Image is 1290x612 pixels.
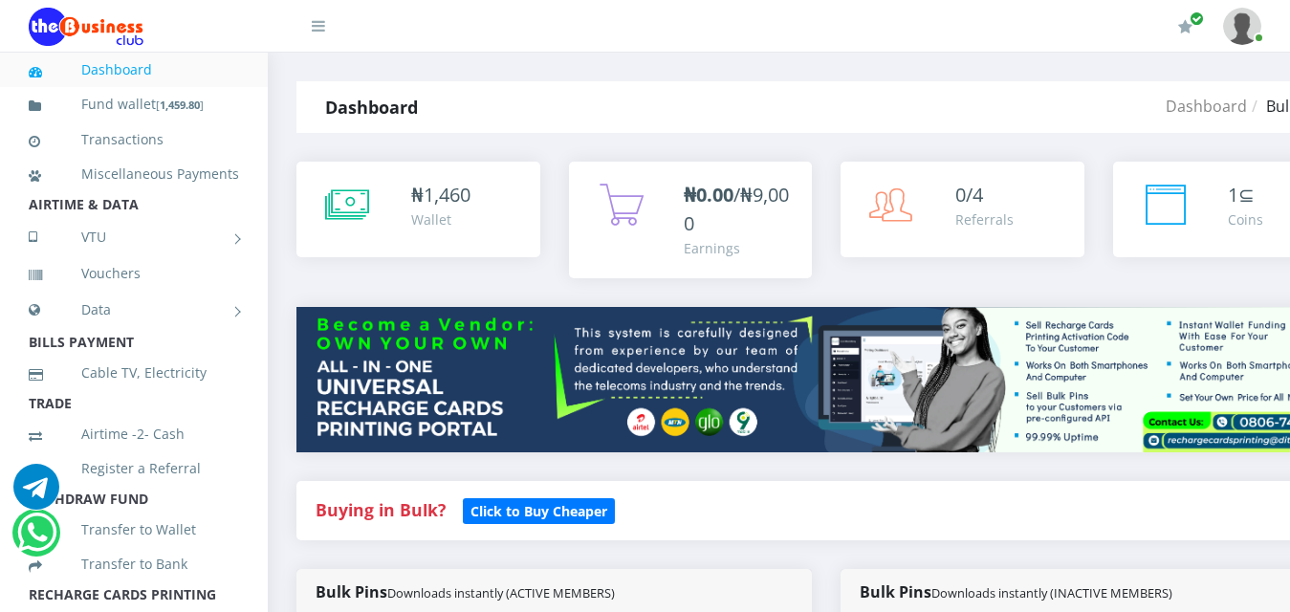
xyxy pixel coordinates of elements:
a: ₦0.00/₦9,000 Earnings [569,162,813,278]
a: Miscellaneous Payments [29,152,239,196]
a: Fund wallet[1,459.80] [29,82,239,127]
a: Cable TV, Electricity [29,351,239,395]
a: Transactions [29,118,239,162]
b: Click to Buy Cheaper [470,502,607,520]
strong: Buying in Bulk? [316,498,446,521]
img: User [1223,8,1261,45]
a: Register a Referral [29,447,239,491]
span: 1 [1228,182,1238,208]
strong: Bulk Pins [860,581,1172,602]
a: Data [29,286,239,334]
a: 0/4 Referrals [841,162,1084,257]
div: Coins [1228,209,1263,229]
a: Chat for support [13,478,59,510]
div: Earnings [684,238,794,258]
a: Dashboard [1166,96,1247,117]
a: VTU [29,213,239,261]
a: Dashboard [29,48,239,92]
small: Downloads instantly (ACTIVE MEMBERS) [387,584,615,601]
b: ₦0.00 [684,182,733,208]
div: Wallet [411,209,470,229]
div: ₦ [411,181,470,209]
span: 0/4 [955,182,983,208]
div: ⊆ [1228,181,1263,209]
span: /₦9,000 [684,182,789,236]
a: Airtime -2- Cash [29,412,239,456]
a: ₦1,460 Wallet [296,162,540,257]
strong: Bulk Pins [316,581,615,602]
b: 1,459.80 [160,98,200,112]
a: Transfer to Bank [29,542,239,586]
a: Vouchers [29,251,239,295]
span: Renew/Upgrade Subscription [1190,11,1204,26]
strong: Dashboard [325,96,418,119]
div: Referrals [955,209,1014,229]
img: Logo [29,8,143,46]
small: [ ] [156,98,204,112]
a: Transfer to Wallet [29,508,239,552]
i: Renew/Upgrade Subscription [1178,19,1192,34]
a: Chat for support [17,524,56,556]
span: 1,460 [424,182,470,208]
a: Click to Buy Cheaper [463,498,615,521]
small: Downloads instantly (INACTIVE MEMBERS) [931,584,1172,601]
